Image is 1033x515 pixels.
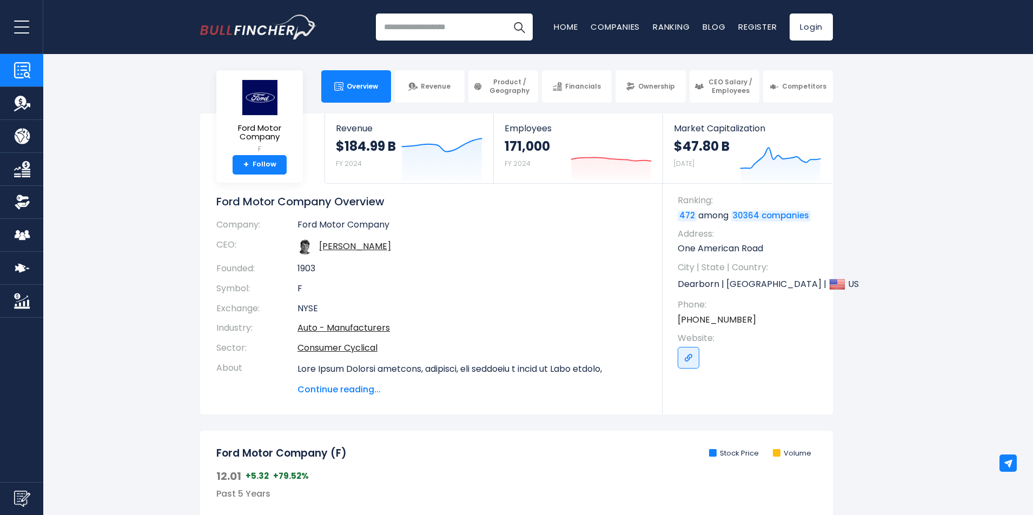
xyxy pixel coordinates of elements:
[738,21,777,32] a: Register
[319,240,391,252] a: ceo
[674,138,730,155] strong: $47.80 B
[731,211,811,222] a: 30364 companies
[790,14,833,41] a: Login
[763,70,833,103] a: Competitors
[243,160,249,170] strong: +
[565,82,601,91] span: Financials
[200,15,317,39] img: Bullfincher logo
[505,138,550,155] strong: 171,000
[678,210,822,222] p: among
[773,449,811,458] li: Volume
[216,219,297,235] th: Company:
[678,243,822,255] p: One American Road
[494,113,662,183] a: Employees 171,000 FY 2024
[505,159,531,168] small: FY 2024
[690,70,759,103] a: CEO Salary / Employees
[297,342,378,354] a: Consumer Cyclical
[216,235,297,259] th: CEO:
[591,21,640,32] a: Companies
[395,70,465,103] a: Revenue
[674,123,821,133] span: Market Capitalization
[325,113,493,183] a: Revenue $184.99 B FY 2024
[233,155,287,175] a: +Follow
[216,318,297,338] th: Industry:
[216,358,297,396] th: About
[297,299,646,319] td: NYSE
[707,78,754,95] span: CEO Salary / Employees
[782,82,826,91] span: Competitors
[321,70,391,103] a: Overview
[468,70,538,103] a: Product / Geography
[486,78,533,95] span: Product / Geography
[225,144,294,154] small: F
[216,447,347,460] h2: Ford Motor Company (F)
[678,228,822,240] span: Address:
[216,469,241,483] span: 12.01
[297,279,646,299] td: F
[678,211,697,222] a: 472
[615,70,685,103] a: Ownership
[200,15,316,39] a: Go to homepage
[674,159,694,168] small: [DATE]
[542,70,612,103] a: Financials
[216,259,297,279] th: Founded:
[554,21,578,32] a: Home
[297,219,646,235] td: Ford Motor Company
[297,383,646,396] span: Continue reading...
[297,239,313,255] img: james-d-farley-jr.jpg
[336,159,362,168] small: FY 2024
[336,123,482,133] span: Revenue
[663,113,832,183] a: Market Capitalization $47.80 B [DATE]
[421,82,451,91] span: Revenue
[246,471,269,481] span: +5.32
[678,262,822,273] span: City | State | Country:
[216,195,646,209] h1: Ford Motor Company Overview
[216,338,297,358] th: Sector:
[678,332,822,344] span: Website:
[273,471,309,481] span: +79.52%
[216,279,297,299] th: Symbol:
[297,322,390,334] a: Auto - Manufacturers
[678,195,822,206] span: Ranking:
[297,259,646,279] td: 1903
[347,82,378,91] span: Overview
[505,123,651,133] span: Employees
[336,138,396,155] strong: $184.99 B
[703,21,725,32] a: Blog
[709,449,759,458] li: Stock Price
[506,14,533,41] button: Search
[224,79,295,155] a: Ford Motor Company F
[225,124,294,142] span: Ford Motor Company
[678,299,822,311] span: Phone:
[678,347,699,369] a: Go to link
[653,21,690,32] a: Ranking
[216,299,297,319] th: Exchange:
[678,276,822,292] p: Dearborn | [GEOGRAPHIC_DATA] | US
[678,314,756,326] a: [PHONE_NUMBER]
[216,487,270,500] span: Past 5 Years
[638,82,675,91] span: Ownership
[14,194,30,210] img: Ownership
